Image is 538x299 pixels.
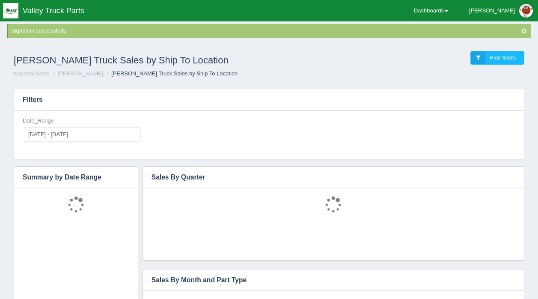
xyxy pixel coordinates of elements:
[14,51,269,70] h1: [PERSON_NAME] Truck Sales by Ship To Location
[23,117,54,125] label: Date_Range
[105,70,238,78] li: [PERSON_NAME] Truck Sales by Ship To Location
[490,54,516,61] span: Hide filters
[11,27,529,35] div: Signed in successfully.
[143,269,511,291] h3: Sales By Month and Part Type
[519,4,533,18] img: Profile Picture
[14,70,50,77] a: National Sales
[14,167,125,188] h3: Summary by Date Range
[23,6,84,15] span: Valley Truck Parts
[14,89,524,111] h3: Filters
[57,70,103,77] a: [PERSON_NAME]
[470,51,524,65] a: Hide filters
[143,167,511,188] h3: Sales By Quarter
[3,3,18,18] img: q1blfpkbivjhsugxdrfq.png
[469,2,515,19] div: [PERSON_NAME]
